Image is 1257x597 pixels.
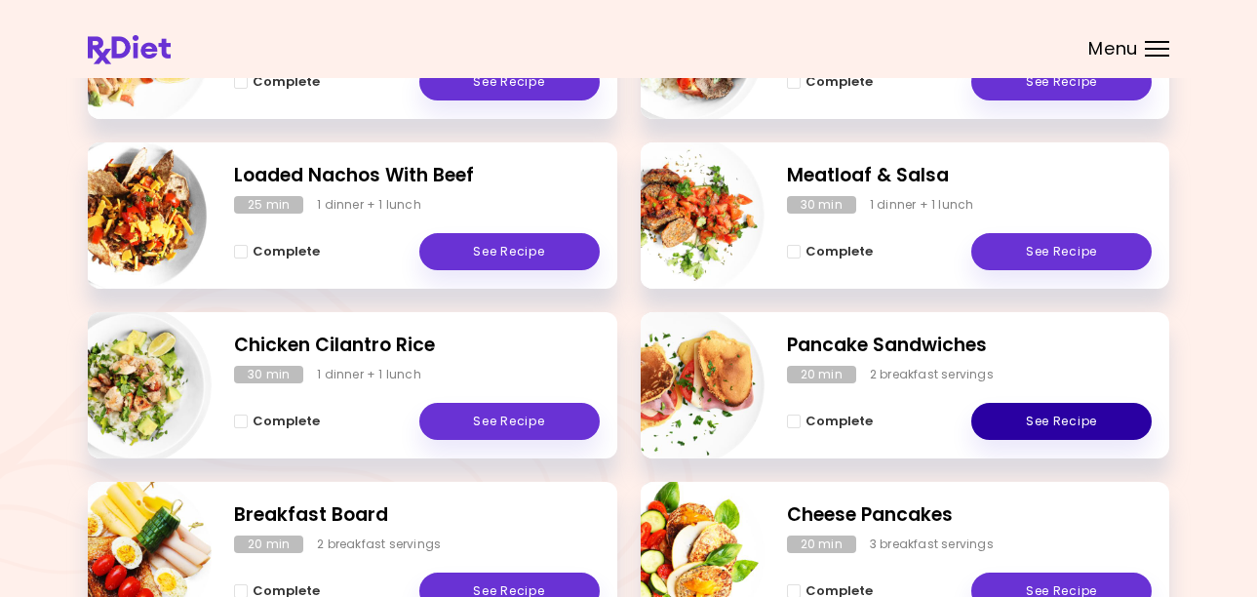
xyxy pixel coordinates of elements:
[603,304,765,466] img: Info - Pancake Sandwiches
[805,244,873,259] span: Complete
[317,536,441,553] div: 2 breakfast servings
[787,536,856,553] div: 20 min
[787,332,1153,360] h2: Pancake Sandwiches
[253,414,320,429] span: Complete
[787,366,856,383] div: 20 min
[253,244,320,259] span: Complete
[1088,40,1138,58] span: Menu
[870,536,994,553] div: 3 breakfast servings
[971,233,1152,270] a: See Recipe - Meatloaf & Salsa
[787,501,1153,530] h2: Cheese Pancakes
[50,304,212,466] img: Info - Chicken Cilantro Rice
[234,332,600,360] h2: Chicken Cilantro Rice
[805,74,873,90] span: Complete
[787,162,1153,190] h2: Meatloaf & Salsa
[234,70,320,94] button: Complete - Lemon Chicken & Rice
[805,414,873,429] span: Complete
[234,501,600,530] h2: Breakfast Board
[253,74,320,90] span: Complete
[787,410,873,433] button: Complete - Pancake Sandwiches
[234,366,303,383] div: 30 min
[787,70,873,94] button: Complete - Steak & Cooked Tomatoes
[317,196,421,214] div: 1 dinner + 1 lunch
[234,410,320,433] button: Complete - Chicken Cilantro Rice
[234,240,320,263] button: Complete - Loaded Nachos With Beef
[88,35,171,64] img: RxDiet
[234,536,303,553] div: 20 min
[787,196,856,214] div: 30 min
[419,63,600,100] a: See Recipe - Lemon Chicken & Rice
[971,63,1152,100] a: See Recipe - Steak & Cooked Tomatoes
[971,403,1152,440] a: See Recipe - Pancake Sandwiches
[419,233,600,270] a: See Recipe - Loaded Nachos With Beef
[787,240,873,263] button: Complete - Meatloaf & Salsa
[50,135,212,297] img: Info - Loaded Nachos With Beef
[870,366,994,383] div: 2 breakfast servings
[419,403,600,440] a: See Recipe - Chicken Cilantro Rice
[234,162,600,190] h2: Loaded Nachos With Beef
[317,366,421,383] div: 1 dinner + 1 lunch
[603,135,765,297] img: Info - Meatloaf & Salsa
[870,196,974,214] div: 1 dinner + 1 lunch
[234,196,303,214] div: 25 min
